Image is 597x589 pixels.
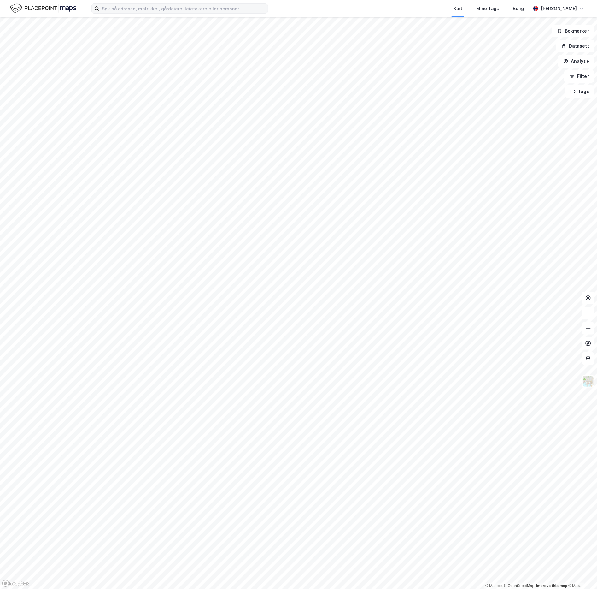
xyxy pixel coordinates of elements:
button: Datasett [556,40,594,52]
button: Bokmerker [552,25,594,37]
img: logo.f888ab2527a4732fd821a326f86c7f29.svg [10,3,76,14]
div: Mine Tags [476,5,499,12]
button: Filter [564,70,594,83]
button: Tags [565,85,594,98]
button: Analyse [558,55,594,68]
a: Improve this map [536,584,567,588]
iframe: Chat Widget [565,559,597,589]
a: OpenStreetMap [504,584,535,588]
div: Bolig [513,5,524,12]
input: Søk på adresse, matrikkel, gårdeiere, leietakere eller personer [99,4,268,13]
img: Z [582,375,594,387]
a: Mapbox homepage [2,580,30,587]
a: Mapbox [485,584,503,588]
div: [PERSON_NAME] [541,5,577,12]
div: Kart [454,5,462,12]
